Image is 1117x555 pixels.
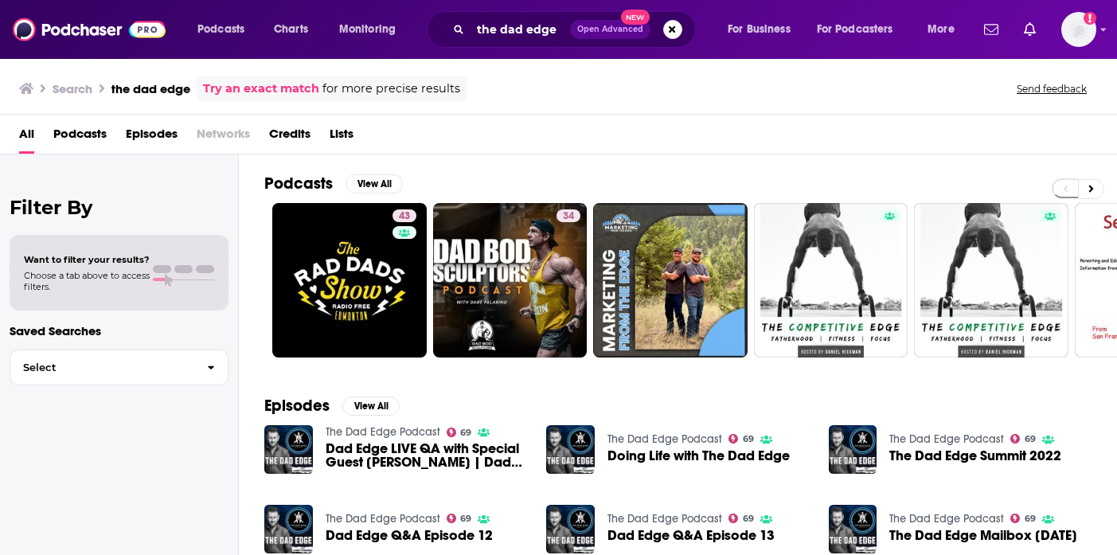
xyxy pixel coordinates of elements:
img: The Dad Edge Mailbox January 2021 [829,505,877,553]
a: The Dad Edge Podcast [326,512,440,526]
button: Show profile menu [1061,12,1096,47]
span: More [928,18,955,41]
a: Try an exact match [203,80,319,98]
h2: Podcasts [264,174,333,193]
span: Open Advanced [577,25,643,33]
span: 69 [1025,515,1036,522]
a: Dad Edge Q&A Episode 13 [607,529,775,542]
h3: the dad edge [111,81,190,96]
span: The Dad Edge Mailbox [DATE] [889,529,1077,542]
button: Open AdvancedNew [570,20,650,39]
p: Saved Searches [10,323,228,338]
input: Search podcasts, credits, & more... [471,17,570,42]
a: Episodes [126,121,178,154]
a: 69 [447,514,472,523]
span: Podcasts [197,18,244,41]
h2: Episodes [264,396,330,416]
span: Networks [197,121,250,154]
button: open menu [328,17,416,42]
a: The Dad Edge Podcast [326,425,440,439]
button: open menu [186,17,265,42]
span: 69 [460,515,471,522]
span: Choose a tab above to access filters. [24,270,150,292]
button: Send feedback [1012,82,1092,96]
a: 34 [557,209,580,222]
span: For Business [728,18,791,41]
a: 34 [433,203,588,358]
a: PodcastsView All [264,174,403,193]
span: Select [10,362,194,373]
img: Doing Life with The Dad Edge [546,425,595,474]
a: 69 [1010,514,1036,523]
span: Dad Edge LIVE QA with Special Guest [PERSON_NAME] | Dad Edge Live QA Mastermind [326,442,528,469]
a: The Dad Edge Mailbox January 2021 [889,529,1077,542]
a: 69 [447,428,472,437]
a: Credits [269,121,310,154]
button: open menu [717,17,810,42]
a: Dad Edge LIVE QA with Special Guest Ethan Hagner | Dad Edge Live QA Mastermind [326,442,528,469]
a: 43 [272,203,427,358]
a: The Dad Edge Podcast [607,432,722,446]
img: User Profile [1061,12,1096,47]
a: The Dad Edge Podcast [889,512,1004,526]
span: For Podcasters [817,18,893,41]
span: 43 [399,209,410,225]
span: 69 [743,436,754,443]
button: Select [10,350,228,385]
a: 69 [1010,434,1036,444]
a: 69 [728,514,754,523]
span: Monitoring [339,18,396,41]
img: The Dad Edge Summit 2022 [829,425,877,474]
a: EpisodesView All [264,396,400,416]
a: Podcasts [53,121,107,154]
a: Lists [330,121,353,154]
a: Show notifications dropdown [1017,16,1042,43]
span: New [621,10,650,25]
svg: Add a profile image [1084,12,1096,25]
img: Dad Edge LIVE QA with Special Guest Ethan Hagner | Dad Edge Live QA Mastermind [264,425,313,474]
img: Dad Edge Q&A Episode 12 [264,505,313,553]
a: 69 [728,434,754,444]
span: Logged in as megcassidy [1061,12,1096,47]
button: View All [346,174,403,193]
span: Charts [274,18,308,41]
a: The Dad Edge Summit 2022 [889,449,1061,463]
h2: Filter By [10,196,228,219]
span: 69 [1025,436,1036,443]
button: open menu [807,17,916,42]
button: View All [342,397,400,416]
span: for more precise results [322,80,460,98]
a: All [19,121,34,154]
div: Search podcasts, credits, & more... [442,11,711,48]
a: Show notifications dropdown [978,16,1005,43]
a: The Dad Edge Podcast [607,512,722,526]
span: Want to filter your results? [24,254,150,265]
button: open menu [916,17,974,42]
a: Dad Edge Q&A Episode 12 [326,529,493,542]
a: Charts [264,17,318,42]
a: Doing Life with The Dad Edge [607,449,790,463]
a: 43 [393,209,416,222]
a: The Dad Edge Podcast [889,432,1004,446]
span: 34 [563,209,574,225]
h3: Search [53,81,92,96]
span: 69 [743,515,754,522]
img: Podchaser - Follow, Share and Rate Podcasts [13,14,166,45]
img: Dad Edge Q&A Episode 13 [546,505,595,553]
